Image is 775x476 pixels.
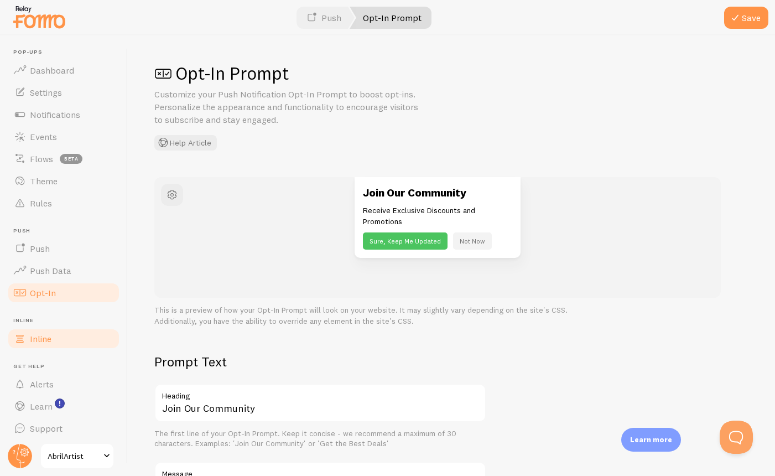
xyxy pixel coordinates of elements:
p: This is a preview of how your Opt-In Prompt will look on your website. It may slightly vary depen... [154,304,721,327]
span: Notifications [30,109,80,120]
a: AbrilArtist [40,443,115,469]
button: Not Now [453,232,492,250]
span: Learn [30,401,53,412]
a: Settings [7,81,121,104]
span: beta [60,154,82,164]
span: Push [30,243,50,254]
h1: Opt-In Prompt [154,62,748,85]
span: Dashboard [30,65,74,76]
a: Inline [7,328,121,350]
div: The first line of your Opt-In Prompt. Keep it concise - we recommend a maximum of 30 characters. ... [154,429,486,448]
span: Support [30,423,63,434]
button: Help Article [154,135,217,151]
span: Rules [30,198,52,209]
a: Dashboard [7,59,121,81]
img: fomo-relay-logo-orange.svg [12,3,67,31]
span: Push [13,227,121,235]
span: Events [30,131,57,142]
div: Learn more [621,428,681,452]
button: Sure, Keep Me Updated [363,232,448,250]
h2: Prompt Text [154,353,486,370]
a: Alerts [7,373,121,395]
p: Receive Exclusive Discounts and Promotions [363,205,512,227]
a: Notifications [7,104,121,126]
a: Learn [7,395,121,417]
p: Learn more [630,434,672,445]
a: Push Data [7,260,121,282]
span: Inline [30,333,51,344]
span: Opt-In [30,287,56,298]
span: Flows [30,153,53,164]
span: Alerts [30,379,54,390]
span: Inline [13,317,121,324]
a: Rules [7,192,121,214]
a: Push [7,237,121,260]
a: Opt-In [7,282,121,304]
span: AbrilArtist [48,449,100,463]
span: Get Help [13,363,121,370]
p: Customize your Push Notification Opt-In Prompt to boost opt-ins. Personalize the appearance and f... [154,88,420,126]
a: Events [7,126,121,148]
span: Push Data [30,265,71,276]
label: Heading [154,384,486,402]
iframe: Help Scout Beacon - Open [720,421,753,454]
svg: <p>Watch New Feature Tutorials!</p> [55,399,65,408]
span: Theme [30,175,58,187]
span: Pop-ups [13,49,121,56]
a: Theme [7,170,121,192]
a: Support [7,417,121,439]
span: Settings [30,87,62,98]
h3: Join Our Community [363,185,512,200]
a: Flows beta [7,148,121,170]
